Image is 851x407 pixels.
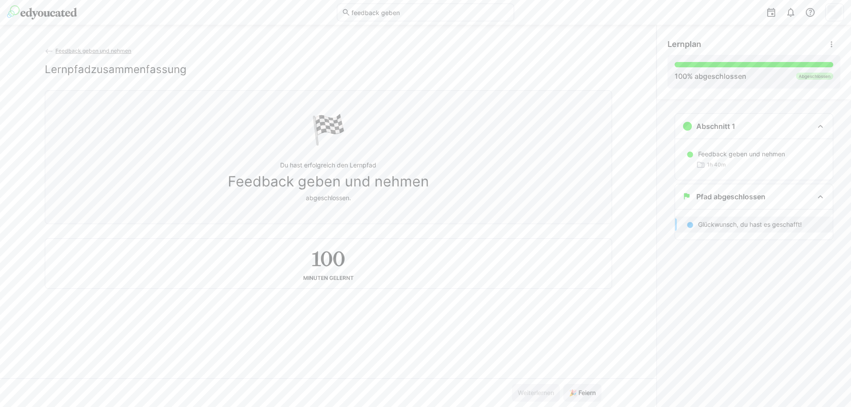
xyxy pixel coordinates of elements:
[512,384,560,402] button: Weiterlernen
[45,63,187,76] h2: Lernpfadzusammenfassung
[45,47,132,54] a: Feedback geben und nehmen
[312,246,345,271] h2: 100
[351,8,509,16] input: Skills und Lernpfade durchsuchen…
[303,275,354,281] div: Minuten gelernt
[228,173,429,190] span: Feedback geben und nehmen
[675,72,687,81] span: 100
[696,192,765,201] h3: Pfad abgeschlossen
[311,112,346,147] div: 🏁
[696,122,735,131] h3: Abschnitt 1
[563,384,601,402] button: 🎉 Feiern
[568,388,597,397] span: 🎉 Feiern
[707,161,726,168] span: 1h 40m
[668,39,701,49] span: Lernplan
[698,150,785,159] p: Feedback geben und nehmen
[675,71,746,81] div: % abgeschlossen
[55,47,131,54] span: Feedback geben und nehmen
[516,388,555,397] span: Weiterlernen
[228,161,429,202] p: Du hast erfolgreich den Lernpfad abgeschlossen.
[698,220,802,229] p: Glückwunsch, du hast es geschafft!
[796,73,833,80] div: Abgeschlossen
